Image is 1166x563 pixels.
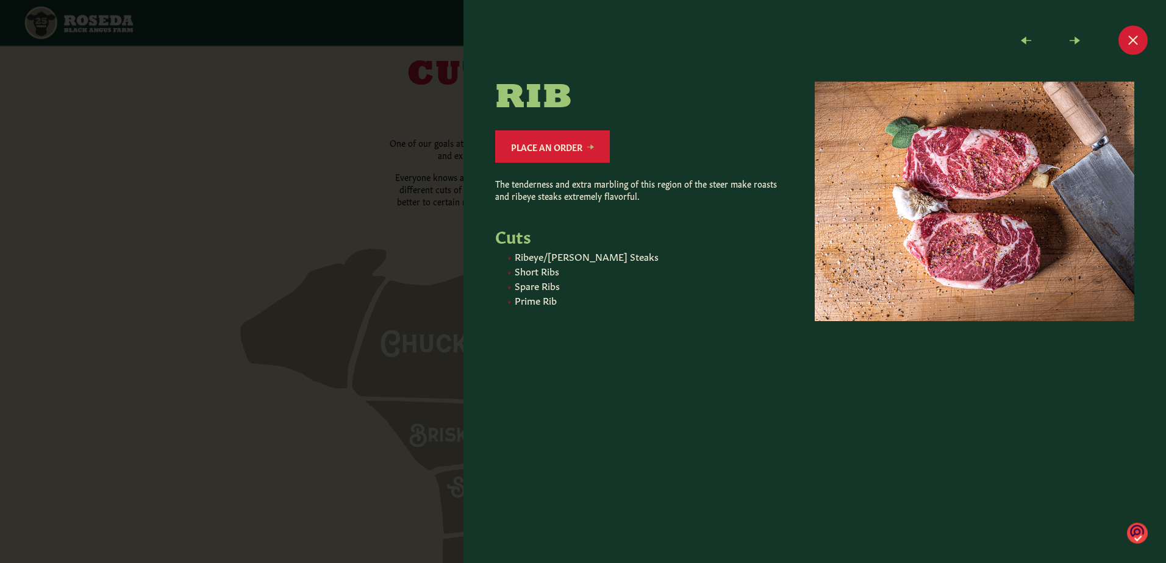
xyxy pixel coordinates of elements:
a: Place an Order [495,130,610,163]
p: The tenderness and extra marbling of this region of the steer make roasts and ribeye steaks extre... [495,177,785,202]
h5: Cuts [495,226,785,245]
li: Prime Rib [515,294,785,306]
li: Ribeye/[PERSON_NAME] Steaks [515,250,785,262]
li: Spare Ribs [515,279,785,291]
li: Short Ribs [515,264,785,277]
img: o1IwAAAABJRU5ErkJggg== [1127,522,1148,545]
h2: Rib [495,82,785,116]
button: Close modal [1118,26,1148,55]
